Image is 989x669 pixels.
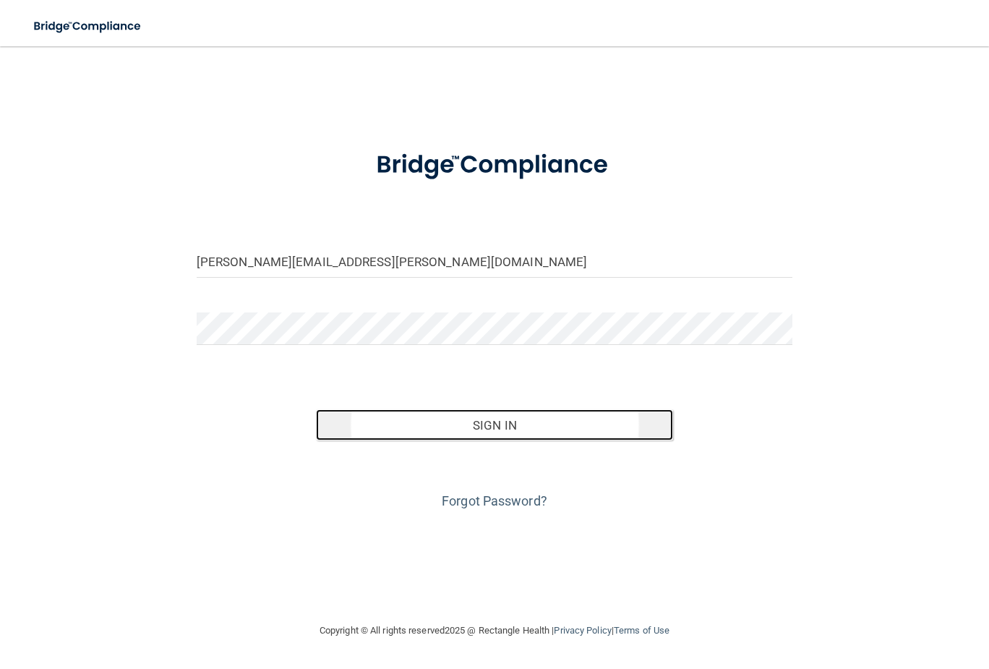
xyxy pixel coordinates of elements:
[231,608,758,654] div: Copyright © All rights reserved 2025 @ Rectangle Health | |
[614,625,669,636] a: Terms of Use
[442,493,547,508] a: Forgot Password?
[351,133,638,197] img: bridge_compliance_login_screen.278c3ca4.svg
[554,625,611,636] a: Privacy Policy
[316,409,674,441] button: Sign In
[22,12,155,41] img: bridge_compliance_login_screen.278c3ca4.svg
[197,245,792,278] input: Email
